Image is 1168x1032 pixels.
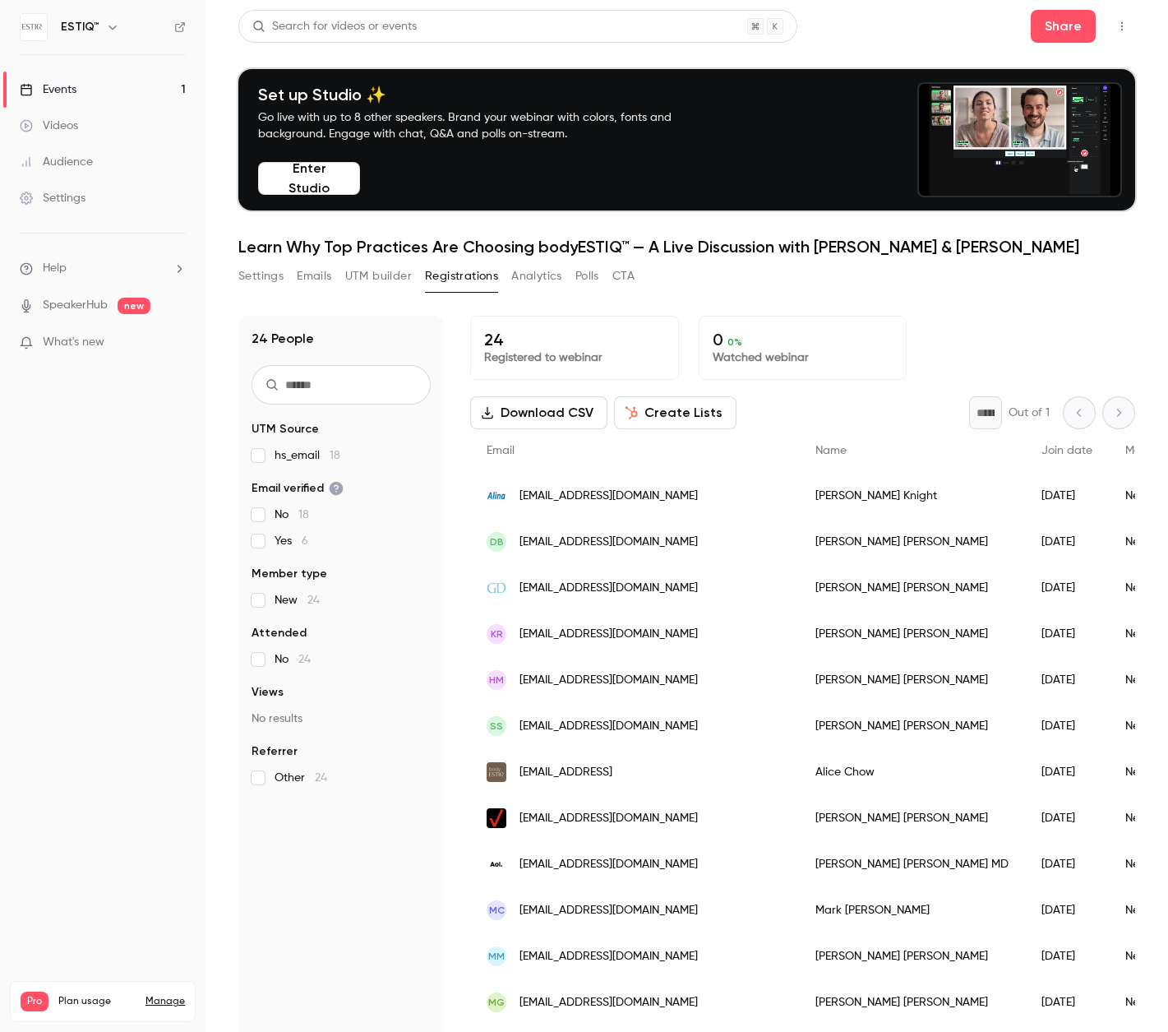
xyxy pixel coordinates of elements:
[519,626,698,643] span: [EMAIL_ADDRESS][DOMAIN_NAME]
[799,565,1025,611] div: [PERSON_NAME] [PERSON_NAME]
[1031,10,1096,43] button: Share
[490,719,503,734] span: SS
[20,190,85,206] div: Settings
[252,329,314,349] h1: 24 People
[1025,657,1109,703] div: [DATE]
[488,949,505,964] span: MM
[489,903,505,918] span: MC
[487,808,506,828] img: verizon.net
[166,336,186,350] iframe: Noticeable Trigger
[275,592,320,609] span: New
[345,263,412,289] button: UTM builder
[1009,405,1050,421] p: Out of 1
[1025,841,1109,887] div: [DATE]
[252,625,307,641] span: Attended
[519,488,698,505] span: [EMAIL_ADDRESS][DOMAIN_NAME]
[43,334,104,351] span: What's new
[1025,519,1109,565] div: [DATE]
[43,297,108,314] a: SpeakerHub
[315,772,327,784] span: 24
[252,743,298,760] span: Referrer
[799,795,1025,841] div: [PERSON_NAME] [PERSON_NAME]
[799,841,1025,887] div: [PERSON_NAME] [PERSON_NAME] MD
[58,995,136,1008] span: Plan usage
[490,535,504,549] span: DB
[1025,473,1109,519] div: [DATE]
[519,580,698,597] span: [EMAIL_ADDRESS][DOMAIN_NAME]
[21,992,48,1011] span: Pro
[487,762,506,782] img: estiq.ai
[275,533,308,549] span: Yes
[258,162,360,195] button: Enter Studio
[799,933,1025,979] div: [PERSON_NAME] [PERSON_NAME]
[21,14,47,40] img: ESTIQ™
[491,627,503,641] span: KR
[252,684,284,701] span: Views
[238,237,1135,257] h1: Learn Why Top Practices Are Choosing bodyESTIQ™ — A Live Discussion with [PERSON_NAME] & [PERSON_...
[307,595,320,606] span: 24
[1025,979,1109,1025] div: [DATE]
[1025,565,1109,611] div: [DATE]
[487,578,506,598] img: goldmandermatology.com
[799,887,1025,933] div: Mark [PERSON_NAME]
[799,749,1025,795] div: Alice Chow
[815,445,847,456] span: Name
[252,421,319,437] span: UTM Source
[519,856,698,873] span: [EMAIL_ADDRESS][DOMAIN_NAME]
[799,473,1025,519] div: [PERSON_NAME] Knight
[519,810,698,827] span: [EMAIL_ADDRESS][DOMAIN_NAME]
[1025,749,1109,795] div: [DATE]
[297,263,331,289] button: Emails
[252,710,431,727] p: No results
[519,902,698,919] span: [EMAIL_ADDRESS][DOMAIN_NAME]
[238,263,284,289] button: Settings
[575,263,599,289] button: Polls
[614,396,736,429] button: Create Lists
[519,672,698,689] span: [EMAIL_ADDRESS][DOMAIN_NAME]
[519,764,612,781] span: [EMAIL_ADDRESS]
[275,651,311,668] span: No
[298,509,309,521] span: 18
[799,979,1025,1025] div: [PERSON_NAME] [PERSON_NAME]
[1025,703,1109,749] div: [DATE]
[484,330,665,349] p: 24
[799,703,1025,749] div: [PERSON_NAME] [PERSON_NAME]
[258,109,710,142] p: Go live with up to 8 other speakers. Brand your webinar with colors, fonts and background. Engage...
[1025,887,1109,933] div: [DATE]
[258,85,710,104] h4: Set up Studio ✨
[20,81,76,98] div: Events
[519,534,698,551] span: [EMAIL_ADDRESS][DOMAIN_NAME]
[799,519,1025,565] div: [PERSON_NAME] [PERSON_NAME]
[1025,611,1109,657] div: [DATE]
[484,349,665,366] p: Registered to webinar
[487,445,515,456] span: Email
[799,611,1025,657] div: [PERSON_NAME] [PERSON_NAME]
[252,566,327,582] span: Member type
[489,673,504,687] span: HM
[252,421,431,786] section: facet-groups
[488,995,505,1010] span: MG
[298,654,311,665] span: 24
[425,263,498,289] button: Registrations
[799,657,1025,703] div: [PERSON_NAME] [PERSON_NAME]
[330,450,340,461] span: 18
[20,260,186,277] li: help-dropdown-opener
[487,486,506,506] img: alinamedical.com
[612,263,635,289] button: CTA
[713,349,893,366] p: Watched webinar
[470,396,607,429] button: Download CSV
[61,19,99,35] h6: ESTIQ™
[43,260,67,277] span: Help
[519,994,698,1011] span: [EMAIL_ADDRESS][DOMAIN_NAME]
[275,447,340,464] span: hs_email
[118,298,150,314] span: new
[1025,795,1109,841] div: [DATE]
[275,507,309,523] span: No
[727,336,742,348] span: 0 %
[302,535,308,547] span: 6
[145,995,185,1008] a: Manage
[519,718,698,735] span: [EMAIL_ADDRESS][DOMAIN_NAME]
[1041,445,1092,456] span: Join date
[20,154,93,170] div: Audience
[1025,933,1109,979] div: [DATE]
